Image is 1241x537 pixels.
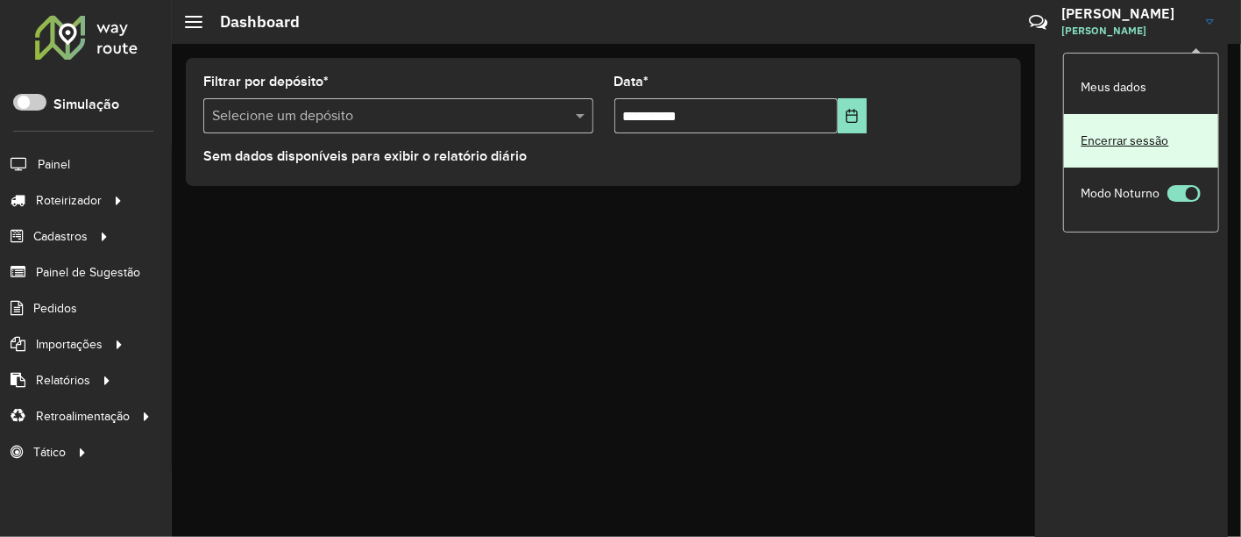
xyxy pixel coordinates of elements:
[38,155,70,174] span: Painel
[203,71,329,92] label: Filtrar por depósito
[202,12,300,32] h2: Dashboard
[203,146,527,167] label: Sem dados disponíveis para exibir o relatório diário
[1064,114,1218,168] a: Encerrar sessão
[36,407,130,426] span: Retroalimentação
[53,94,119,115] label: Simulação
[36,335,103,354] span: Importações
[1061,5,1193,22] h3: [PERSON_NAME]
[36,371,90,390] span: Relatórios
[614,71,649,92] label: Data
[1064,61,1218,114] a: Meus dados
[838,98,867,133] button: Choose Date
[1081,184,1160,203] span: Modo Noturno
[33,227,88,246] span: Cadastros
[36,263,140,282] span: Painel de Sugestão
[1061,23,1193,39] span: [PERSON_NAME]
[1019,4,1057,41] a: Contato Rápido
[36,191,102,210] span: Roteirizador
[33,299,77,318] span: Pedidos
[33,443,66,462] span: Tático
